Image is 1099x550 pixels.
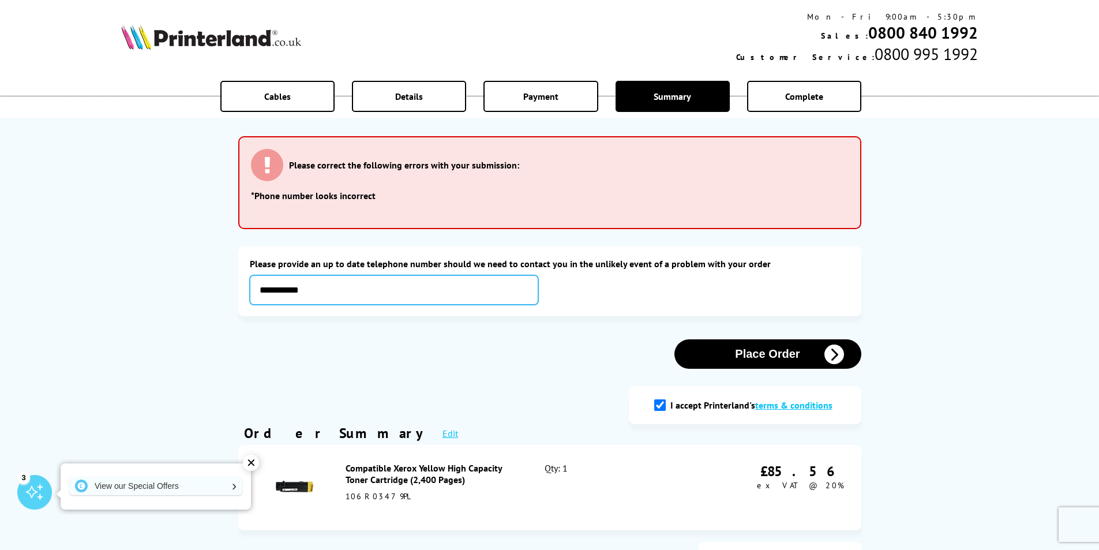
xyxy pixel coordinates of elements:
span: Cables [264,91,291,102]
label: Please provide an up to date telephone number should we need to contact you in the unlikely event... [250,258,850,270]
label: I accept Printerland's [670,399,838,411]
li: *Phone number looks incorrect [251,190,849,201]
div: ✕ [243,455,259,471]
div: £85.56 [757,462,844,480]
a: View our Special Offers [69,477,242,495]
span: Summary [654,91,691,102]
a: Edit [442,428,458,439]
span: Customer Service: [736,52,875,62]
span: Details [395,91,423,102]
div: 106R03479PL [346,491,520,502]
a: modal_tc [755,399,832,411]
span: Sales: [821,31,868,41]
h3: Please correct the following errors with your submission: [289,159,519,171]
span: Payment [523,91,558,102]
div: Qty: 1 [545,462,664,513]
div: Mon - Fri 9:00am - 5:30pm [736,12,978,22]
img: Compatible Xerox Yellow High Capacity Toner Cartridge (2,400 Pages) [275,466,315,507]
a: 0800 840 1992 [868,22,978,43]
span: 0800 995 1992 [875,43,978,65]
div: Compatible Xerox Yellow High Capacity Toner Cartridge (2,400 Pages) [346,462,520,485]
div: Order Summary [244,424,431,442]
span: ex VAT @ 20% [757,480,844,491]
button: Place Order [674,339,861,369]
span: Complete [785,91,823,102]
img: Printerland Logo [121,24,301,50]
div: 3 [17,471,30,484]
